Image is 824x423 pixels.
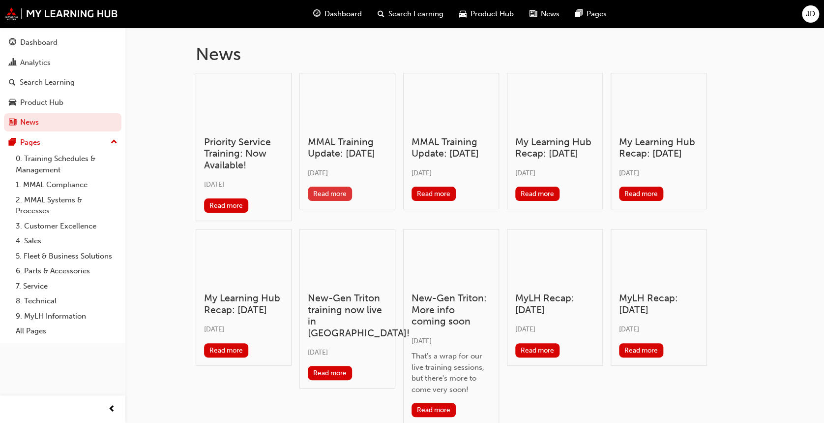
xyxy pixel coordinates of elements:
span: [DATE] [412,337,432,345]
a: Priority Service Training: Now Available![DATE]Read more [196,73,292,221]
a: 6. Parts & Accessories [12,263,121,279]
div: Search Learning [20,77,75,88]
div: Dashboard [20,37,58,48]
span: up-icon [111,136,118,149]
button: Read more [204,198,249,213]
h3: New-Gen Triton: More info coming soon [412,293,491,327]
a: MMAL Training Update: [DATE][DATE]Read more [299,73,395,210]
span: JD [806,8,815,20]
a: MyLH Recap: [DATE][DATE]Read more [507,229,603,366]
a: 7. Service [12,279,121,294]
span: Product Hub [471,8,514,20]
a: My Learning Hub Recap: [DATE][DATE]Read more [507,73,603,210]
span: chart-icon [9,59,16,67]
a: Search Learning [4,73,121,92]
a: My Learning Hub Recap: [DATE][DATE]Read more [196,229,292,366]
button: Read more [308,187,353,201]
a: 5. Fleet & Business Solutions [12,249,121,264]
a: 4. Sales [12,233,121,249]
span: pages-icon [575,8,583,20]
h1: News [196,43,754,65]
div: Product Hub [20,97,63,108]
a: Analytics [4,54,121,72]
a: Product Hub [4,94,121,112]
a: All Pages [12,324,121,339]
span: guage-icon [313,8,321,20]
div: Pages [20,137,40,148]
span: Pages [587,8,607,20]
span: Search Learning [388,8,443,20]
a: New-Gen Triton training now live in [GEOGRAPHIC_DATA]![DATE]Read more [299,229,395,389]
span: news-icon [530,8,537,20]
a: News [4,113,121,131]
button: Read more [619,187,664,201]
button: Read more [515,187,560,201]
a: news-iconNews [522,4,567,24]
a: 0. Training Schedules & Management [12,151,121,177]
h3: MMAL Training Update: [DATE] [308,136,387,160]
span: car-icon [9,98,16,107]
a: MMAL Training Update: [DATE][DATE]Read more [403,73,499,210]
div: Analytics [20,57,51,68]
h3: MyLH Recap: [DATE] [619,293,698,316]
span: pages-icon [9,138,16,147]
span: car-icon [459,8,467,20]
span: [DATE] [619,169,639,177]
button: Read more [412,187,456,201]
span: [DATE] [204,325,224,333]
h3: New-Gen Triton training now live in [GEOGRAPHIC_DATA]! [308,293,387,339]
h3: MMAL Training Update: [DATE] [412,136,491,160]
span: prev-icon [108,403,116,416]
span: [DATE] [308,348,328,357]
span: guage-icon [9,38,16,47]
button: Read more [412,403,456,417]
a: car-iconProduct Hub [451,4,522,24]
h3: My Learning Hub Recap: [DATE] [515,136,594,160]
a: My Learning Hub Recap: [DATE][DATE]Read more [611,73,706,210]
button: JD [802,5,819,23]
h3: My Learning Hub Recap: [DATE] [204,293,283,316]
span: [DATE] [619,325,639,333]
a: guage-iconDashboard [305,4,370,24]
a: Dashboard [4,33,121,52]
span: search-icon [378,8,384,20]
span: News [541,8,559,20]
button: Read more [204,343,249,358]
span: [DATE] [515,325,535,333]
button: Read more [515,343,560,358]
button: Pages [4,133,121,152]
a: search-iconSearch Learning [370,4,451,24]
span: [DATE] [412,169,432,177]
a: MyLH Recap: [DATE][DATE]Read more [611,229,706,366]
button: DashboardAnalyticsSearch LearningProduct HubNews [4,32,121,133]
span: [DATE] [308,169,328,177]
button: Read more [308,366,353,380]
h3: MyLH Recap: [DATE] [515,293,594,316]
a: 9. MyLH Information [12,309,121,324]
a: pages-iconPages [567,4,615,24]
a: 2. MMAL Systems & Processes [12,193,121,219]
h3: Priority Service Training: Now Available! [204,136,283,171]
span: [DATE] [204,180,224,189]
div: That's a wrap for our live training sessions, but there's more to come very soon! [412,351,491,395]
button: Read more [619,343,664,358]
span: Dashboard [324,8,362,20]
h3: My Learning Hub Recap: [DATE] [619,136,698,160]
a: 1. MMAL Compliance [12,177,121,193]
img: mmal [5,7,118,20]
a: 8. Technical [12,293,121,309]
span: [DATE] [515,169,535,177]
span: search-icon [9,78,16,87]
a: 3. Customer Excellence [12,219,121,234]
span: news-icon [9,118,16,127]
